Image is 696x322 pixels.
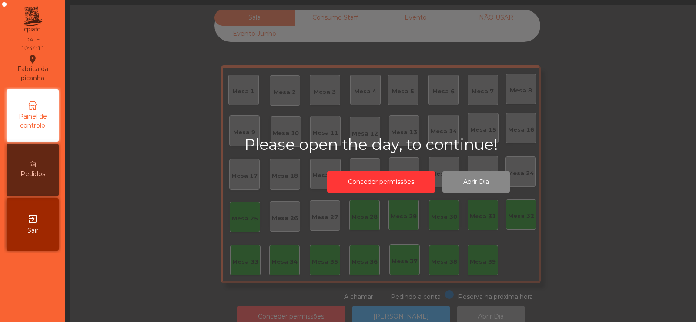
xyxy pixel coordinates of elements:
[244,136,592,154] h2: Please open the day, to continue!
[22,4,43,35] img: qpiato
[442,171,510,193] button: Abrir Dia
[27,54,38,64] i: location_on
[20,169,45,179] span: Pedidos
[21,44,44,52] div: 10:44:11
[7,54,58,83] div: Fabrica da picanha
[23,36,42,44] div: [DATE]
[9,112,57,130] span: Painel de controlo
[327,171,435,193] button: Conceder permissões
[27,214,38,224] i: exit_to_app
[27,226,38,235] span: Sair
